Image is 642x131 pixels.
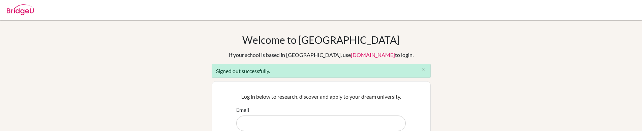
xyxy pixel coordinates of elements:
div: If your school is based in [GEOGRAPHIC_DATA], use to login. [229,51,414,59]
i: close [421,67,426,72]
button: Close [417,64,430,74]
p: Log in below to research, discover and apply to your dream university. [236,93,406,101]
h1: Welcome to [GEOGRAPHIC_DATA] [242,34,400,46]
a: [DOMAIN_NAME] [351,52,395,58]
label: Email [236,106,249,114]
img: Bridge-U [7,4,34,15]
div: Signed out successfully. [212,64,431,78]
